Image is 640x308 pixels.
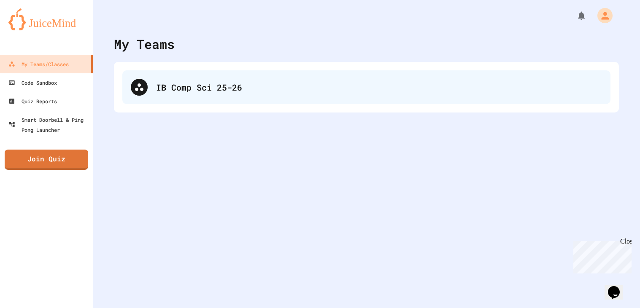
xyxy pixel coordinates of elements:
iframe: chat widget [570,238,632,273]
div: My Teams [114,35,175,54]
div: Chat with us now!Close [3,3,58,54]
iframe: chat widget [605,274,632,300]
div: Smart Doorbell & Ping Pong Launcher [8,115,89,135]
div: Quiz Reports [8,96,57,106]
div: Code Sandbox [8,78,57,88]
img: logo-orange.svg [8,8,84,30]
div: My Notifications [561,8,589,23]
a: Join Quiz [5,150,88,170]
div: My Account [589,6,615,25]
div: IB Comp Sci 25-26 [156,81,602,94]
div: IB Comp Sci 25-26 [122,70,610,104]
div: My Teams/Classes [8,59,69,69]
